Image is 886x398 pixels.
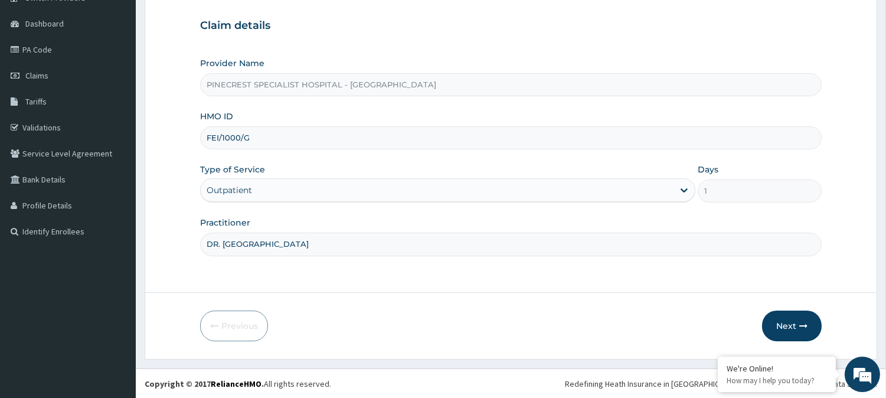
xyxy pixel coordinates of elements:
[200,233,822,256] input: Enter Name
[207,184,252,196] div: Outpatient
[145,379,264,389] strong: Copyright © 2017 .
[211,379,261,389] a: RelianceHMO
[200,311,268,341] button: Previous
[698,164,718,175] label: Days
[25,18,64,29] span: Dashboard
[200,164,265,175] label: Type of Service
[25,96,47,107] span: Tariffs
[200,19,822,32] h3: Claim details
[25,70,48,81] span: Claims
[200,57,264,69] label: Provider Name
[200,110,233,122] label: HMO ID
[565,378,877,390] div: Redefining Heath Insurance in [GEOGRAPHIC_DATA] using Telemedicine and Data Science!
[727,376,827,386] p: How may I help you today?
[68,122,163,242] span: We're online!
[200,217,250,229] label: Practitioner
[22,59,48,89] img: d_794563401_company_1708531726252_794563401
[727,363,827,374] div: We're Online!
[6,269,225,311] textarea: Type your message and hit 'Enter'
[200,126,822,149] input: Enter HMO ID
[61,66,198,81] div: Chat with us now
[194,6,222,34] div: Minimize live chat window
[762,311,822,341] button: Next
